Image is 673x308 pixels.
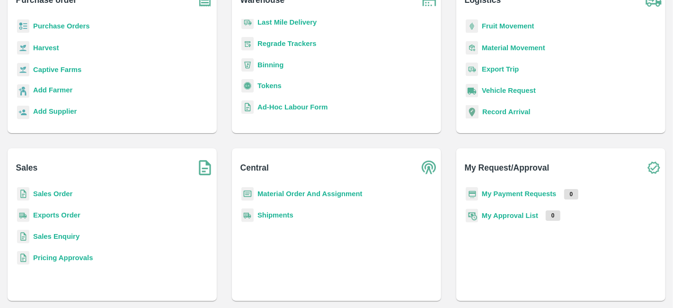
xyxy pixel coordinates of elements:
img: material [466,41,478,55]
img: approval [466,208,478,223]
a: Export Trip [482,65,519,73]
a: Regrade Trackers [257,40,317,47]
img: centralMaterial [241,187,254,201]
img: delivery [241,16,254,29]
img: recordArrival [466,105,478,118]
img: payment [466,187,478,201]
img: shipments [17,208,29,222]
b: Add Supplier [33,108,77,115]
a: Pricing Approvals [33,254,93,262]
a: Ad-Hoc Labour Form [257,103,328,111]
img: harvest [17,41,29,55]
img: fruit [466,19,478,33]
img: soSales [193,156,217,180]
b: Add Farmer [33,86,72,94]
a: Fruit Movement [482,22,534,30]
img: shipments [241,208,254,222]
a: Vehicle Request [482,87,536,94]
img: sales [17,187,29,201]
img: vehicle [466,84,478,98]
b: My Request/Approval [465,161,549,174]
a: Captive Farms [33,66,81,73]
img: delivery [466,63,478,76]
img: harvest [17,63,29,77]
a: Purchase Orders [33,22,90,30]
img: reciept [17,19,29,33]
a: Tokens [257,82,282,90]
img: check [642,156,665,180]
p: 0 [546,210,560,221]
img: whTracker [241,37,254,51]
a: Binning [257,61,283,69]
a: Sales Order [33,190,72,198]
img: tokens [241,79,254,93]
img: farmer [17,84,29,98]
b: Sales [16,161,38,174]
b: Central [240,161,269,174]
img: sales [17,230,29,244]
a: Add Farmer [33,85,72,98]
img: central [417,156,441,180]
a: Add Supplier [33,106,77,119]
a: My Payment Requests [482,190,557,198]
a: Material Order And Assignment [257,190,363,198]
a: Material Movement [482,44,545,52]
a: Harvest [33,44,59,52]
a: Shipments [257,211,293,219]
img: sales [241,100,254,114]
a: Last Mile Delivery [257,18,317,26]
a: Record Arrival [482,108,531,116]
img: supplier [17,106,29,119]
p: 0 [564,189,579,199]
a: My Approval List [482,212,538,219]
a: Sales Enquiry [33,233,80,240]
a: Exports Order [33,211,80,219]
img: sales [17,251,29,265]
img: bin [241,58,254,72]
